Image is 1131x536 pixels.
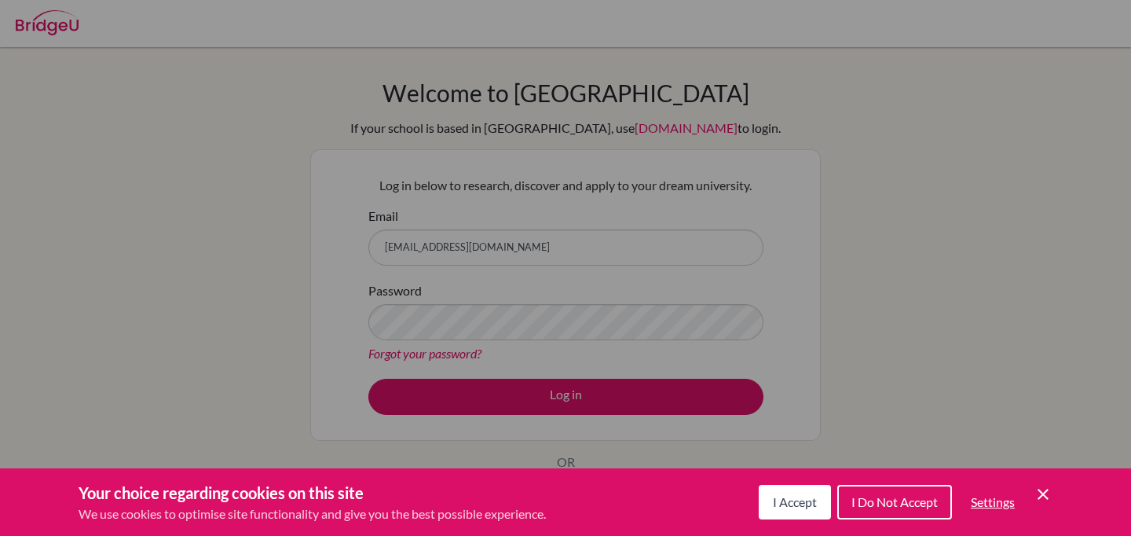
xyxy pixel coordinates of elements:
[79,505,546,523] p: We use cookies to optimise site functionality and give you the best possible experience.
[971,494,1015,509] span: Settings
[958,486,1027,518] button: Settings
[759,485,831,519] button: I Accept
[851,494,938,509] span: I Do Not Accept
[773,494,817,509] span: I Accept
[1034,485,1052,504] button: Save and close
[79,481,546,505] h3: Your choice regarding cookies on this site
[837,485,952,519] button: I Do Not Accept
